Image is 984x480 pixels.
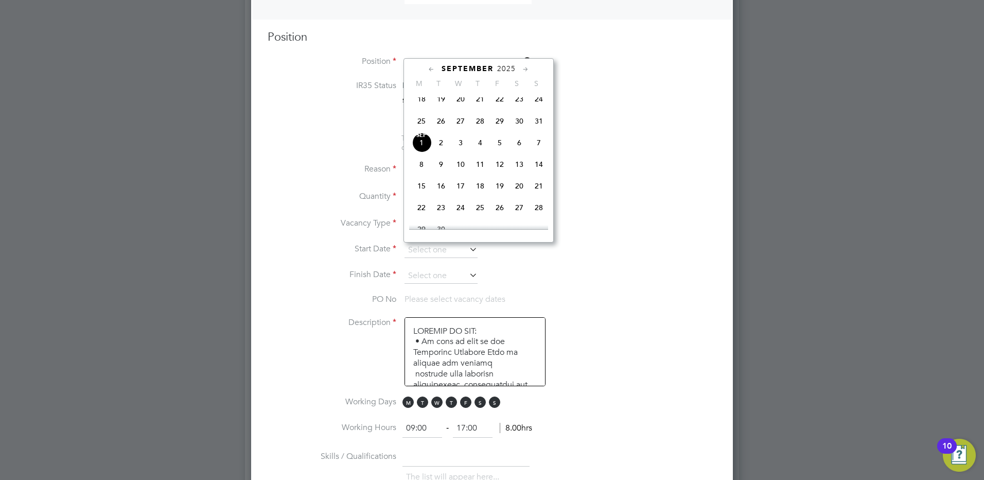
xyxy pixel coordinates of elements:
span: 8.00hrs [500,423,532,433]
span: Sep [412,133,431,138]
span: 20 [451,89,470,109]
span: S [475,397,486,408]
span: 2 [431,133,451,152]
span: T [446,397,457,408]
label: Quantity [268,191,396,202]
span: 2025 [497,64,516,73]
span: 1 [412,133,431,152]
span: The status determination for this position can be updated after creating the vacancy [401,133,540,152]
label: PO No [268,294,396,305]
span: 26 [490,198,509,217]
span: 13 [509,155,529,174]
span: M [409,79,429,88]
span: 9 [431,155,451,174]
label: IR35 Status [268,80,396,91]
label: Reason [268,164,396,175]
span: 21 [470,89,490,109]
span: 25 [470,198,490,217]
span: 22 [490,89,509,109]
span: 28 [529,198,549,217]
span: 18 [412,89,431,109]
span: M [402,397,414,408]
span: 8 [412,155,431,174]
input: 17:00 [453,419,493,438]
span: 28 [470,111,490,131]
span: 26 [431,111,451,131]
span: 12 [490,155,509,174]
span: Please select vacancy dates [405,294,505,304]
input: Select one [405,268,478,284]
span: 15 [412,176,431,196]
span: 30 [509,111,529,131]
span: 29 [412,219,431,239]
span: September [442,64,494,73]
span: 5 [490,133,509,152]
h3: Position [268,30,716,45]
span: 25 [412,111,431,131]
span: 20 [509,176,529,196]
span: 29 [490,111,509,131]
span: 3 [451,133,470,152]
span: S [526,79,546,88]
span: 23 [431,198,451,217]
span: 6 [509,133,529,152]
span: 21 [529,176,549,196]
span: F [460,397,471,408]
button: Open Resource Center, 10 new notifications [943,439,976,472]
strong: Status Determination Statement [402,97,497,104]
span: T [429,79,448,88]
span: 17 [451,176,470,196]
span: 16 [431,176,451,196]
span: 18 [470,176,490,196]
label: Working Days [268,397,396,407]
label: Start Date [268,244,396,254]
label: Skills / Qualifications [268,451,396,462]
span: T [417,397,428,408]
span: 24 [529,89,549,109]
span: 27 [509,198,529,217]
span: ‐ [444,423,451,433]
span: F [487,79,507,88]
span: 24 [451,198,470,217]
span: 31 [529,111,549,131]
input: Select one [405,243,478,258]
span: 23 [509,89,529,109]
span: Inside IR35 [402,80,443,90]
span: W [431,397,443,408]
span: 14 [529,155,549,174]
span: 19 [431,89,451,109]
span: 4 [470,133,490,152]
span: T [468,79,487,88]
span: S [507,79,526,88]
div: 10 [942,446,952,459]
label: Finish Date [268,269,396,280]
label: Vacancy Type [268,218,396,229]
span: 19 [490,176,509,196]
span: 27 [451,111,470,131]
input: 08:00 [402,419,442,438]
span: S [489,397,500,408]
label: Working Hours [268,422,396,433]
span: 10 [451,155,470,174]
span: 7 [529,133,549,152]
span: 22 [412,198,431,217]
label: Position [268,56,396,67]
label: Description [268,317,396,328]
span: W [448,79,468,88]
input: Search for... [405,55,532,70]
span: 30 [431,219,451,239]
span: 11 [470,155,490,174]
